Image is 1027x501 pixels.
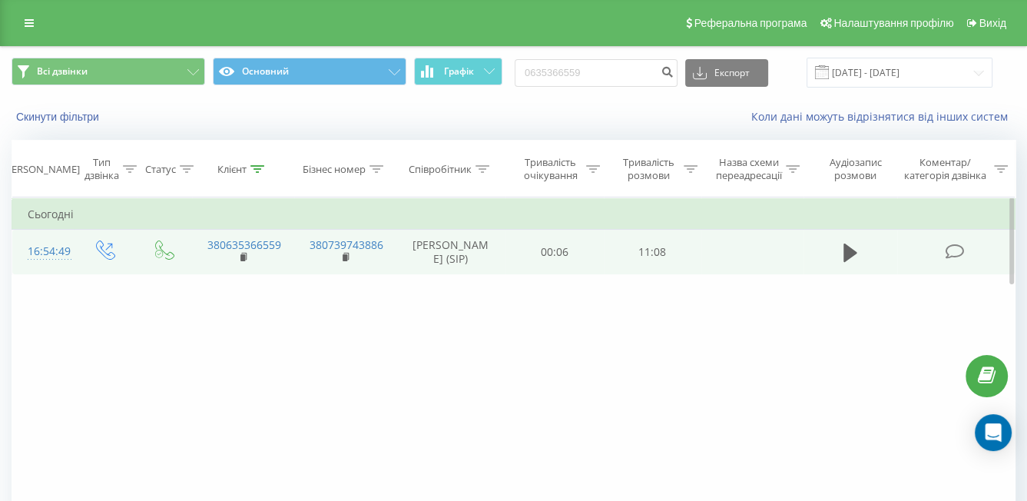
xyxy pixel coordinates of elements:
td: Сьогодні [12,199,1015,230]
td: 11:08 [604,230,701,274]
div: Назва схеми переадресації [715,156,782,182]
td: [PERSON_NAME] (SIP) [396,230,505,274]
div: [PERSON_NAME] [2,163,80,176]
button: Графік [414,58,502,85]
div: Тривалість очікування [519,156,582,182]
div: Клієнт [217,163,247,176]
span: Реферальна програма [694,17,807,29]
button: Експорт [685,59,768,87]
a: 380739743886 [310,237,383,252]
div: Коментар/категорія дзвінка [900,156,990,182]
button: Основний [213,58,406,85]
a: 380635366559 [207,237,281,252]
td: 00:06 [505,230,603,274]
div: Статус [145,163,176,176]
div: Тривалість розмови [618,156,681,182]
div: Тип дзвінка [84,156,119,182]
span: Налаштування профілю [833,17,953,29]
span: Графік [444,66,474,77]
div: Бізнес номер [303,163,366,176]
div: Аудіозапис розмови [817,156,893,182]
div: Open Intercom Messenger [975,414,1012,451]
input: Пошук за номером [515,59,677,87]
a: Коли дані можуть відрізнятися вiд інших систем [751,109,1015,124]
button: Всі дзвінки [12,58,205,85]
span: Всі дзвінки [37,65,88,78]
span: Вихід [979,17,1006,29]
button: Скинути фільтри [12,110,107,124]
div: Співробітник [409,163,472,176]
div: 16:54:49 [28,237,59,267]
